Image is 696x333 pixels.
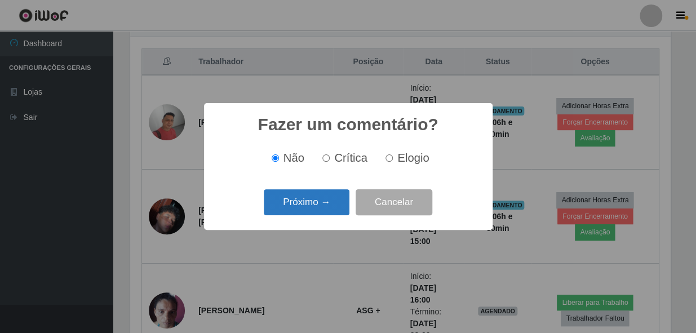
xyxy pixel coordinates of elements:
[385,154,393,162] input: Elogio
[322,154,330,162] input: Crítica
[334,152,367,164] span: Crítica
[258,114,438,135] h2: Fazer um comentário?
[397,152,429,164] span: Elogio
[264,189,349,216] button: Próximo →
[272,154,279,162] input: Não
[283,152,304,164] span: Não
[356,189,432,216] button: Cancelar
